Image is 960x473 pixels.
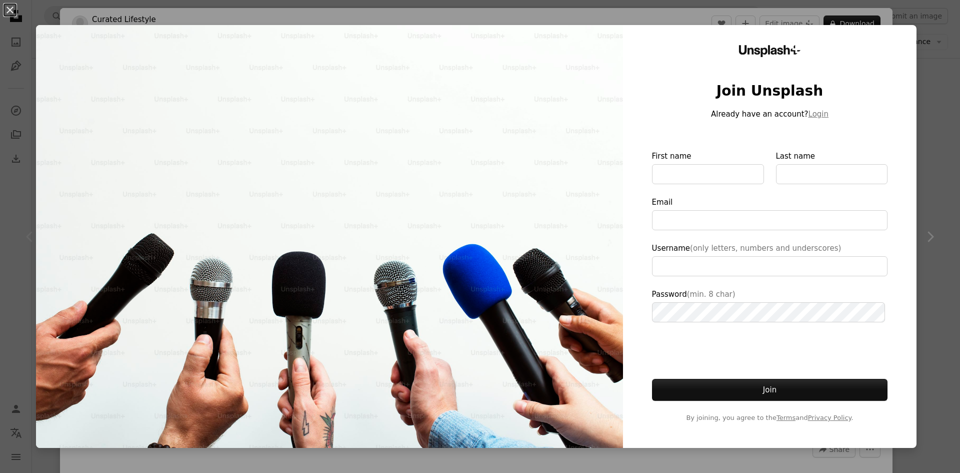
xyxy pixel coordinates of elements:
[652,302,885,322] input: Password(min. 8 char)
[652,108,888,120] p: Already have an account?
[808,414,851,421] a: Privacy Policy
[652,164,764,184] input: First name
[652,82,888,100] h1: Join Unsplash
[652,210,888,230] input: Email
[652,150,764,184] label: First name
[690,244,841,253] span: (only letters, numbers and underscores)
[776,150,888,184] label: Last name
[652,379,888,401] button: Join
[776,164,888,184] input: Last name
[652,256,888,276] input: Username(only letters, numbers and underscores)
[687,290,735,299] span: (min. 8 char)
[776,414,795,421] a: Terms
[652,413,888,423] span: By joining, you agree to the and .
[808,108,828,120] button: Login
[652,196,888,230] label: Email
[652,242,888,276] label: Username
[652,288,888,322] label: Password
